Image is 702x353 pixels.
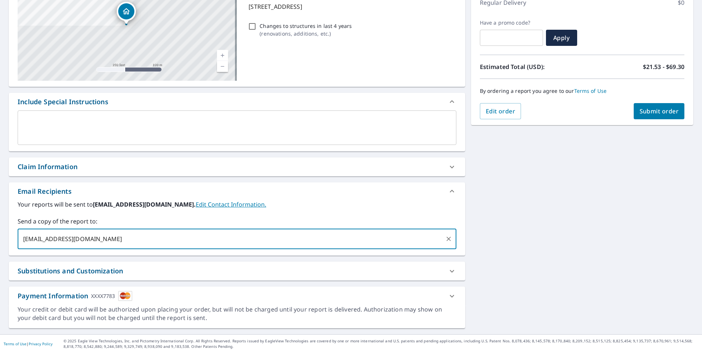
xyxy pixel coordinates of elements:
[18,291,132,301] div: Payment Information
[9,157,465,176] div: Claim Information
[217,50,228,61] a: Current Level 17, Zoom In
[18,186,72,196] div: Email Recipients
[18,217,456,226] label: Send a copy of the report to:
[18,162,77,172] div: Claim Information
[260,30,352,37] p: ( renovations, additions, etc. )
[18,266,123,276] div: Substitutions and Customization
[480,88,684,94] p: By ordering a report you agree to our
[260,22,352,30] p: Changes to structures in last 4 years
[486,107,515,115] span: Edit order
[249,2,453,11] p: [STREET_ADDRESS]
[480,103,521,119] button: Edit order
[29,341,53,346] a: Privacy Policy
[640,107,679,115] span: Submit order
[634,103,685,119] button: Submit order
[18,305,456,322] div: Your credit or debit card will be authorized upon placing your order, but will not be charged unt...
[18,200,456,209] label: Your reports will be sent to
[480,19,543,26] label: Have a promo code?
[552,34,571,42] span: Apply
[9,182,465,200] div: Email Recipients
[4,342,53,346] p: |
[9,287,465,305] div: Payment InformationXXXX7783cardImage
[93,200,196,208] b: [EMAIL_ADDRESS][DOMAIN_NAME].
[118,291,132,301] img: cardImage
[64,338,698,349] p: © 2025 Eagle View Technologies, Inc. and Pictometry International Corp. All Rights Reserved. Repo...
[546,30,577,46] button: Apply
[4,341,26,346] a: Terms of Use
[117,2,136,25] div: Dropped pin, building 1, Residential property, 7609 Graystone Dr Sachse, TX 75048
[18,97,108,107] div: Include Special Instructions
[444,234,454,244] button: Clear
[9,93,465,110] div: Include Special Instructions
[217,61,228,72] a: Current Level 17, Zoom Out
[196,200,266,208] a: EditContactInfo
[480,62,582,71] p: Estimated Total (USD):
[91,291,115,301] div: XXXX7783
[643,62,684,71] p: $21.53 - $69.30
[9,262,465,280] div: Substitutions and Customization
[574,87,607,94] a: Terms of Use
